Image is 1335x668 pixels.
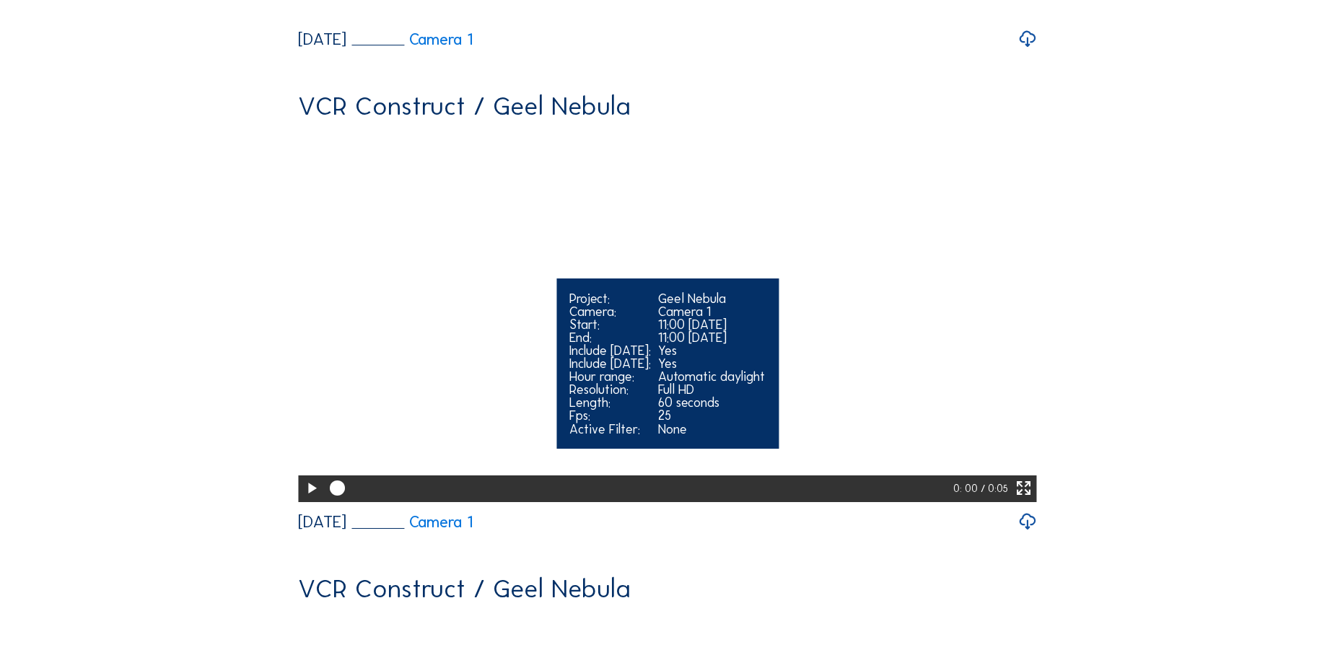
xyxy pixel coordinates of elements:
div: Resolution: [569,383,651,396]
div: End: [569,331,651,344]
div: Project: [569,292,651,305]
div: 25 [658,409,765,422]
div: Include [DATE]: [569,344,651,357]
a: Camera 1 [352,32,473,48]
div: Camera 1 [658,305,765,318]
div: 60 seconds [658,396,765,409]
div: Hour range: [569,370,651,383]
video: Your browser does not support the video tag. [298,131,1036,501]
div: Yes [658,344,765,357]
div: [DATE] [298,514,346,530]
a: Camera 1 [352,514,473,530]
div: Start: [569,318,651,331]
div: / 0:05 [981,475,1008,502]
div: 0: 00 [953,475,981,502]
div: 11:00 [DATE] [658,331,765,344]
div: Active Filter: [569,423,651,436]
div: Include [DATE]: [569,357,651,370]
div: [DATE] [298,31,346,48]
div: Full HD [658,383,765,396]
div: Length: [569,396,651,409]
div: None [658,423,765,436]
div: Yes [658,357,765,370]
div: Automatic daylight [658,370,765,383]
div: 11:00 [DATE] [658,318,765,331]
div: VCR Construct / Geel Nebula [298,93,631,119]
div: Camera: [569,305,651,318]
div: VCR Construct / Geel Nebula [298,576,631,602]
div: Geel Nebula [658,292,765,305]
div: Fps: [569,409,651,422]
